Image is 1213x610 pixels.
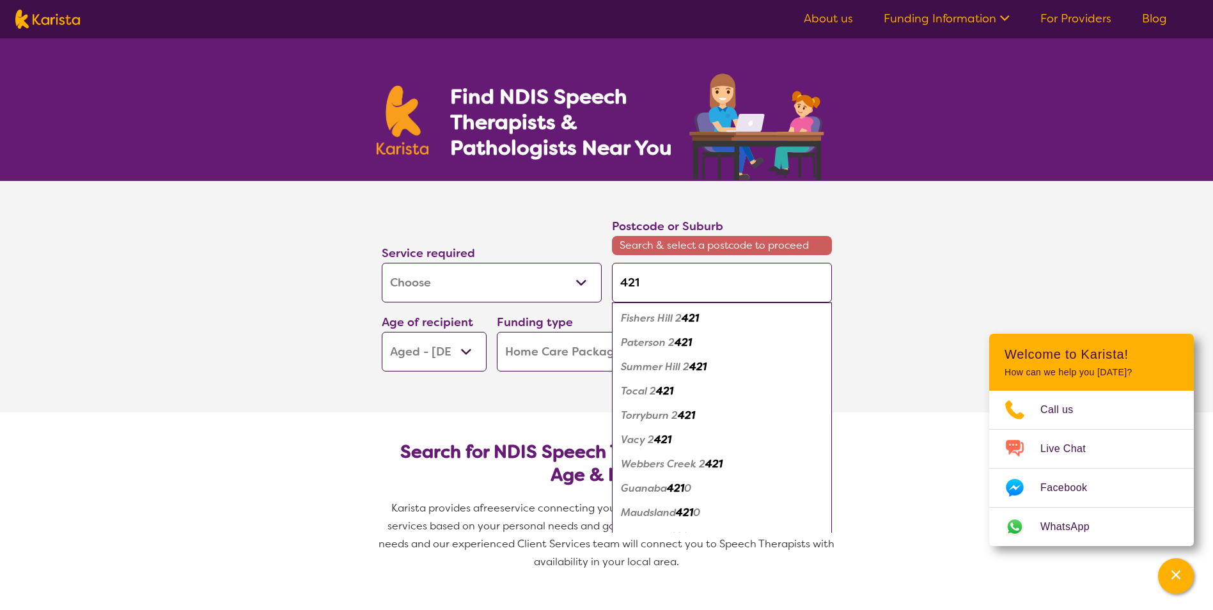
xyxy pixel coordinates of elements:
em: 421 [654,433,671,446]
ul: Choose channel [989,391,1194,546]
em: 421 [667,481,684,495]
div: Tocal 2421 [618,379,826,403]
a: Web link opens in a new tab. [989,508,1194,546]
label: Service required [382,246,475,261]
em: 421 [676,506,693,519]
img: speech-therapy [679,69,837,181]
a: Funding Information [884,11,1010,26]
em: Torryburn 2 [621,409,678,422]
label: Postcode or Suburb [612,219,723,234]
a: Blog [1142,11,1167,26]
em: 421 [669,530,686,544]
em: 0 [693,506,700,519]
span: service connecting you with Speech Pathologists and other NDIS services based on your personal ne... [379,501,837,568]
em: 421 [675,336,692,349]
label: Age of recipient [382,315,473,330]
em: Guanaba [621,481,667,495]
span: WhatsApp [1040,517,1105,536]
em: 421 [656,384,673,398]
span: Call us [1040,400,1089,419]
div: Webbers Creek 2421 [618,452,826,476]
span: Search & select a postcode to proceed [612,236,832,255]
label: Funding type [497,315,573,330]
a: For Providers [1040,11,1111,26]
em: 421 [689,360,707,373]
div: Summer Hill 2421 [618,355,826,379]
em: 0 [684,481,691,495]
div: Vacy 2421 [618,428,826,452]
h2: Welcome to Karista! [1005,347,1178,362]
p: How can we help you [DATE]? [1005,367,1178,378]
em: Webbers Creek 2 [621,457,705,471]
h1: Find NDIS Speech Therapists & Pathologists Near You [450,84,687,160]
img: Karista logo [15,10,80,29]
span: Live Chat [1040,439,1101,458]
em: Maudsland [621,506,676,519]
img: Karista logo [377,86,429,155]
em: 421 [705,457,723,471]
div: Fishers Hill 2421 [618,306,826,331]
em: Oxenford [621,530,669,544]
em: Fishers Hill 2 [621,311,682,325]
div: Maudsland 4210 [618,501,826,525]
em: 0 [686,530,693,544]
button: Channel Menu [1158,558,1194,594]
em: Summer Hill 2 [621,360,689,373]
em: Vacy 2 [621,433,654,446]
span: free [480,501,500,515]
span: Karista provides a [391,501,480,515]
h2: Search for NDIS Speech Therapists by Location, Age & Needs [392,441,822,487]
span: Facebook [1040,478,1102,497]
input: Type [612,263,832,302]
div: Channel Menu [989,334,1194,546]
em: Paterson 2 [621,336,675,349]
div: Torryburn 2421 [618,403,826,428]
div: Guanaba 4210 [618,476,826,501]
em: Tocal 2 [621,384,656,398]
em: 421 [678,409,695,422]
div: Paterson 2421 [618,331,826,355]
a: About us [804,11,853,26]
div: Oxenford 4210 [618,525,826,549]
em: 421 [682,311,699,325]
